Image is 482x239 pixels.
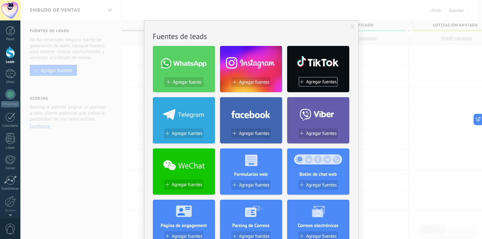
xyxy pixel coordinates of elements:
span: Agregar fuentes [306,182,337,188]
span: Agregar fuentes [306,79,337,85]
div: Ajustes [1,209,19,213]
div: Listas [1,146,19,150]
h4: Formularios web [220,171,282,177]
h2: Fuentes de leads [153,31,350,41]
h4: Correos electrónicos [287,223,349,229]
span: Agregar fuente [173,80,201,85]
div: Calendario [1,124,19,128]
button: Agregar fuentes [232,129,270,138]
button: Agregar fuentes [232,180,270,190]
button: Agregar fuentes [164,129,203,138]
div: Leads [1,60,19,64]
div: Panel [1,37,19,42]
span: Agregar fuentes [239,80,270,85]
span: Agregar fuentes [172,182,202,187]
span: Agregar fuentes [172,131,202,136]
button: Agregar fuentes [164,180,203,189]
div: Correo [1,166,19,170]
div: Chats [1,80,19,84]
button: Agregar fuente [164,77,203,87]
button: Agregar fuentes [232,77,270,87]
button: Agregar fuentes [299,77,338,86]
div: Estadísticas [1,187,19,191]
button: Agregar fuentes [299,129,338,138]
span: Agregar fuentes [172,234,202,239]
span: Agregar fuentes [306,234,337,239]
span: Agregar fuentes [239,234,270,239]
h4: Página de engagement [153,223,215,229]
div: WhatsApp [1,101,19,107]
span: Agregar fuentes [239,131,270,136]
h4: Botón de chat web [287,171,349,177]
button: Agregar fuentes [299,180,338,190]
span: Agregar fuentes [239,182,270,188]
h4: Parsing de Correos [220,223,282,229]
span: Agregar fuentes [306,131,337,136]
